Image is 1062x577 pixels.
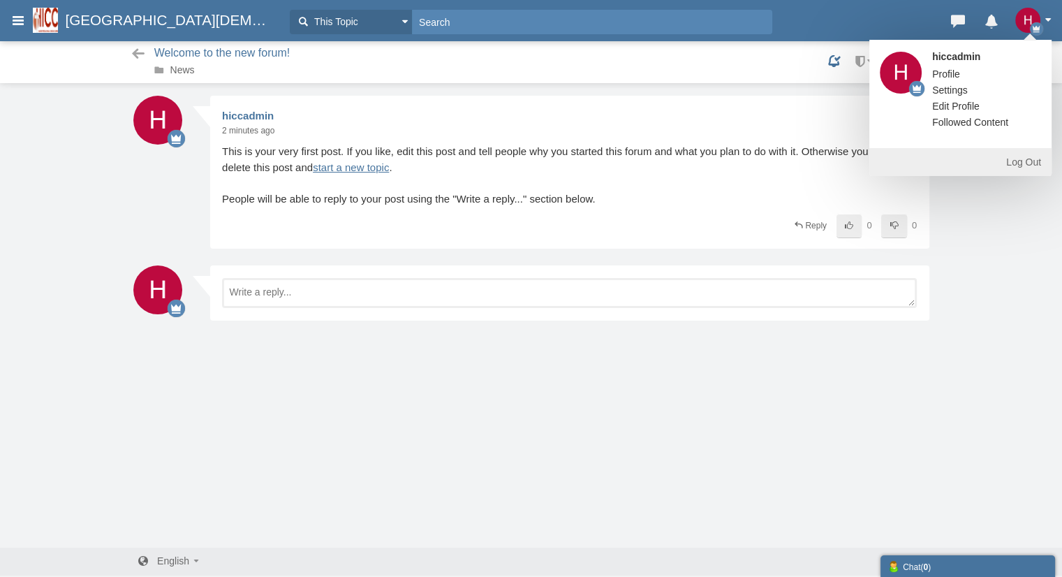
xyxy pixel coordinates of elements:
[536,330,581,344] iframe: X Post Button
[805,221,827,231] span: Reply
[157,555,189,567] span: English
[922,115,1019,129] a: Followed Content
[880,52,922,94] img: uJ4AAAAGSURBVAMATvSSPBN8C3MAAAAASUVORK5CYII=
[887,559,1048,574] div: Chat
[922,99,990,113] a: Edit Profile
[412,10,772,34] input: Search
[922,83,978,97] a: Settings
[33,8,65,33] img: hicclogofav-300x300.png
[869,148,1052,176] a: Log Out
[33,8,283,33] a: [GEOGRAPHIC_DATA][DEMOGRAPHIC_DATA] Community Forum
[920,562,931,572] span: ( )
[222,126,274,136] time: Aug 21, 2025 9:22 PM
[170,64,195,75] a: News
[222,110,274,122] a: hiccadmin
[65,12,283,29] span: [GEOGRAPHIC_DATA][DEMOGRAPHIC_DATA] Community Forum
[154,46,293,61] span: Welcome to the new forum!
[133,96,182,145] img: uJ4AAAAGSURBVAMATvSSPBN8C3MAAAAASUVORK5CYII=
[922,52,1038,61] strong: hiccadmin
[866,220,871,231] span: 0
[923,562,928,572] strong: 0
[792,220,827,232] a: Reply
[922,67,971,81] a: Profile
[932,68,960,80] span: Profile
[1015,8,1040,33] img: uJ4AAAAGSURBVAMATvSSPBN8C3MAAAAASUVORK5CYII=
[311,15,358,29] span: This Topic
[222,144,917,207] span: This is your very first post. If you like, edit this post and tell people why you started this fo...
[290,10,412,34] button: This Topic
[912,220,917,231] span: 0
[482,330,529,344] iframe: fb:share_button Facebook Social Plugin
[313,161,389,173] a: start a new topic
[133,265,182,314] img: uJ4AAAAGSURBVAMATvSSPBN8C3MAAAAASUVORK5CYII=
